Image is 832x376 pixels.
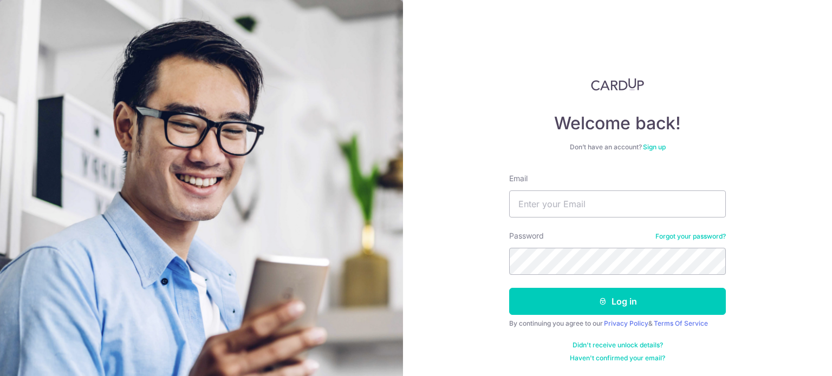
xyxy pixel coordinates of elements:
input: Enter your Email [509,190,726,217]
div: By continuing you agree to our & [509,319,726,328]
button: Log in [509,288,726,315]
a: Didn't receive unlock details? [573,341,663,349]
label: Password [509,230,544,241]
a: Sign up [643,143,666,151]
a: Privacy Policy [604,319,648,327]
img: CardUp Logo [591,78,644,91]
div: Don’t have an account? [509,143,726,151]
a: Terms Of Service [654,319,708,327]
a: Haven't confirmed your email? [570,354,665,362]
h4: Welcome back! [509,113,726,134]
label: Email [509,173,528,184]
a: Forgot your password? [655,232,726,241]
